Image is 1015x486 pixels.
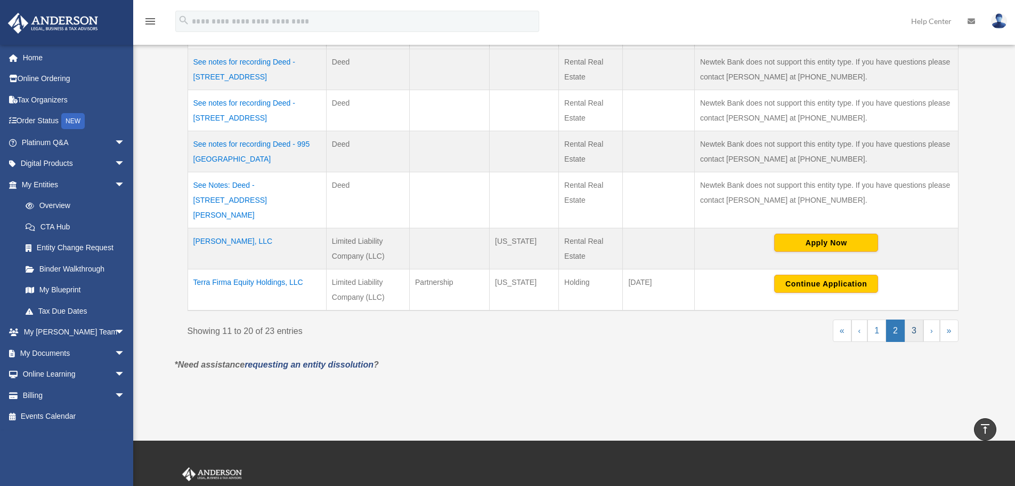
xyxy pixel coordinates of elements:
a: Tax Organizers [7,89,141,110]
td: Rental Real Estate [559,49,623,90]
a: vertical_align_top [974,418,996,441]
td: Partnership [410,269,490,311]
td: Newtek Bank does not support this entity type. If you have questions please contact [PERSON_NAME]... [694,90,958,131]
em: *Need assistance ? [175,360,379,369]
td: [US_STATE] [490,269,559,311]
a: Previous [851,320,868,342]
a: Order StatusNEW [7,110,141,132]
td: Rental Real Estate [559,228,623,269]
td: See notes for recording Deed - [STREET_ADDRESS] [188,49,326,90]
td: Deed [326,90,409,131]
td: Limited Liability Company (LLC) [326,269,409,311]
a: Home [7,47,141,68]
a: Events Calendar [7,406,141,427]
img: Anderson Advisors Platinum Portal [5,13,101,34]
span: arrow_drop_down [115,385,136,407]
td: See notes for recording Deed - 995 [GEOGRAPHIC_DATA] [188,131,326,172]
a: Billingarrow_drop_down [7,385,141,406]
td: Newtek Bank does not support this entity type. If you have questions please contact [PERSON_NAME]... [694,172,958,228]
div: Showing 11 to 20 of 23 entries [188,320,565,339]
span: arrow_drop_down [115,153,136,175]
a: My [PERSON_NAME] Teamarrow_drop_down [7,322,141,343]
td: See notes for recording Deed - [STREET_ADDRESS] [188,90,326,131]
td: Rental Real Estate [559,90,623,131]
a: Overview [15,195,131,217]
td: Rental Real Estate [559,131,623,172]
a: Online Ordering [7,68,141,90]
span: arrow_drop_down [115,174,136,196]
td: [US_STATE] [490,228,559,269]
td: Deed [326,49,409,90]
td: [DATE] [623,269,695,311]
a: requesting an entity dissolution [245,360,373,369]
a: Digital Productsarrow_drop_down [7,153,141,174]
td: Rental Real Estate [559,172,623,228]
td: Limited Liability Company (LLC) [326,228,409,269]
button: Continue Application [774,275,878,293]
a: First [833,320,851,342]
a: Last [940,320,959,342]
span: arrow_drop_down [115,364,136,386]
a: menu [144,19,157,28]
a: Tax Due Dates [15,300,136,322]
td: Newtek Bank does not support this entity type. If you have questions please contact [PERSON_NAME]... [694,49,958,90]
i: menu [144,15,157,28]
img: User Pic [991,13,1007,29]
a: Entity Change Request [15,237,136,259]
span: arrow_drop_down [115,132,136,154]
span: arrow_drop_down [115,342,136,364]
a: Platinum Q&Aarrow_drop_down [7,132,141,153]
a: 3 [905,320,923,342]
td: Deed [326,131,409,172]
a: Next [923,320,940,342]
div: NEW [61,113,85,129]
button: Apply Now [774,234,878,252]
a: 2 [886,320,905,342]
td: Newtek Bank does not support this entity type. If you have questions please contact [PERSON_NAME]... [694,131,958,172]
a: Binder Walkthrough [15,258,136,280]
td: Holding [559,269,623,311]
a: My Documentsarrow_drop_down [7,342,141,364]
img: Anderson Advisors Platinum Portal [180,467,244,481]
a: My Entitiesarrow_drop_down [7,174,136,195]
i: vertical_align_top [979,423,992,435]
a: CTA Hub [15,216,136,237]
td: See Notes: Deed - [STREET_ADDRESS][PERSON_NAME] [188,172,326,228]
td: Deed [326,172,409,228]
td: Terra Firma Equity Holdings, LLC [188,269,326,311]
a: Online Learningarrow_drop_down [7,364,141,385]
i: search [178,14,190,26]
span: arrow_drop_down [115,322,136,344]
a: 1 [867,320,886,342]
a: My Blueprint [15,280,136,301]
td: [PERSON_NAME], LLC [188,228,326,269]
